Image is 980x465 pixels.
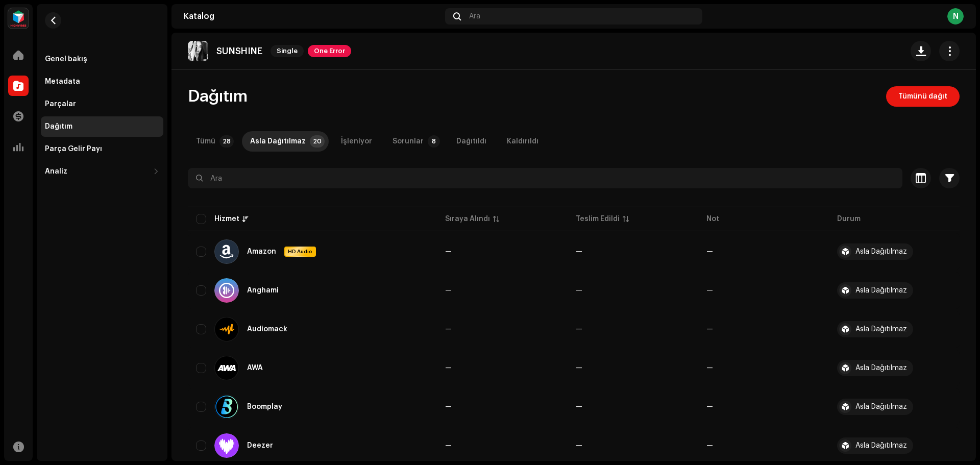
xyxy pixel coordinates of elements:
re-m-nav-item: Genel bakış [41,49,163,69]
div: Asla Dağıtılmaz [855,326,907,333]
div: Katalog [184,12,441,20]
re-a-table-badge: — [706,364,713,372]
re-a-table-badge: — [706,248,713,255]
span: — [445,326,452,333]
span: — [445,248,452,255]
p: SUNSHINE [216,46,262,57]
span: — [576,326,582,333]
div: Deezer [247,442,273,449]
re-a-table-badge: — [706,287,713,294]
div: Sorunlar [393,131,424,152]
div: Parçalar [45,100,76,108]
div: Asla Dağıtılmaz [855,248,907,255]
div: Amazon [247,248,276,255]
div: Teslim Edildi [576,214,620,224]
span: — [445,364,452,372]
p-badge: 8 [428,135,440,148]
p-badge: 28 [219,135,234,148]
div: N [947,8,964,25]
re-a-table-badge: — [706,442,713,449]
re-m-nav-item: Parça Gelir Payı [41,139,163,159]
button: Tümünü dağıt [886,86,960,107]
re-m-nav-item: Parçalar [41,94,163,114]
span: — [576,364,582,372]
div: Asla Dağıtılmaz [855,403,907,410]
div: Kaldırıldı [507,131,538,152]
div: Dağıtım [45,123,72,131]
div: Hizmet [214,214,239,224]
div: Asla Dağıtılmaz [250,131,306,152]
div: Genel bakış [45,55,87,63]
div: Anghami [247,287,279,294]
div: Boomplay [247,403,282,410]
img: eee6afd5-4e82-4746-8834-3b2aa61da6ef [188,41,208,61]
span: Single [271,45,304,57]
span: — [576,403,582,410]
span: — [576,248,582,255]
span: Ara [469,12,480,20]
re-m-nav-item: Metadata [41,71,163,92]
span: — [576,442,582,449]
input: Ara [188,168,902,188]
span: — [576,287,582,294]
div: Dağıtıldı [456,131,486,152]
re-a-table-badge: — [706,326,713,333]
div: Analiz [45,167,67,176]
span: One Error [308,45,351,57]
p-badge: 20 [310,135,325,148]
span: — [445,403,452,410]
div: Asla Dağıtılmaz [855,442,907,449]
re-a-table-badge: — [706,403,713,410]
span: — [445,287,452,294]
div: İşleniyor [341,131,372,152]
re-m-nav-dropdown: Analiz [41,161,163,182]
div: Parça Gelir Payı [45,145,102,153]
span: HD Audio [285,248,315,255]
span: — [445,442,452,449]
div: Tümü [196,131,215,152]
img: feab3aad-9b62-475c-8caf-26f15a9573ee [8,8,29,29]
div: Sıraya Alındı [445,214,490,224]
span: Dağıtım [188,86,248,107]
div: Asla Dağıtılmaz [855,364,907,372]
div: AWA [247,364,263,372]
div: Asla Dağıtılmaz [855,287,907,294]
re-m-nav-item: Dağıtım [41,116,163,137]
div: Metadata [45,78,80,86]
span: Tümünü dağıt [898,86,947,107]
div: Audiomack [247,326,287,333]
